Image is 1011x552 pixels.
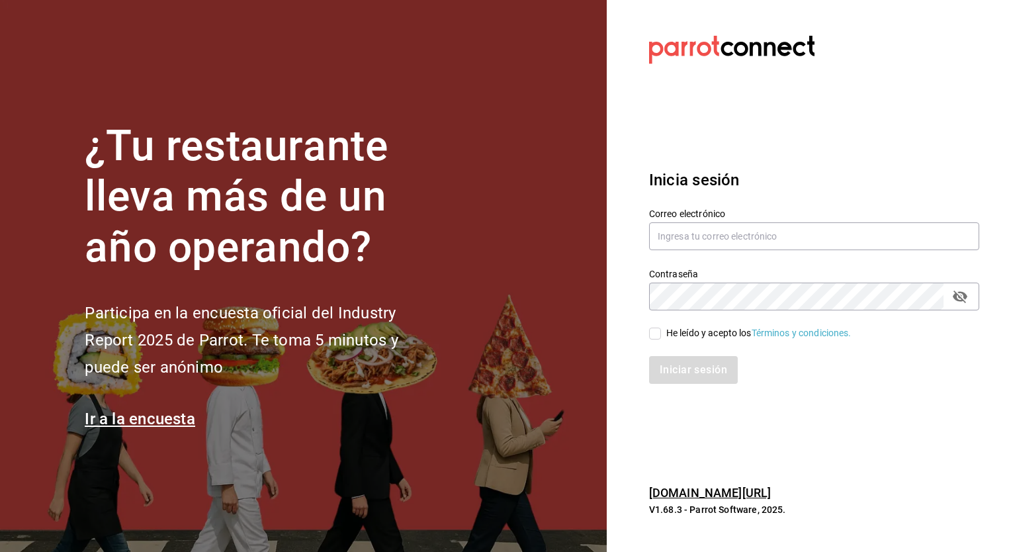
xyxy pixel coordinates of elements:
button: passwordField [949,285,971,308]
a: [DOMAIN_NAME][URL] [649,486,771,500]
label: Contraseña [649,269,979,278]
a: Ir a la encuesta [85,410,195,428]
h2: Participa en la encuesta oficial del Industry Report 2025 de Parrot. Te toma 5 minutos y puede se... [85,300,442,381]
h3: Inicia sesión [649,168,979,192]
p: V1.68.3 - Parrot Software, 2025. [649,503,979,516]
a: Términos y condiciones. [752,328,852,338]
h1: ¿Tu restaurante lleva más de un año operando? [85,121,442,273]
input: Ingresa tu correo electrónico [649,222,979,250]
label: Correo electrónico [649,208,979,218]
div: He leído y acepto los [666,326,852,340]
